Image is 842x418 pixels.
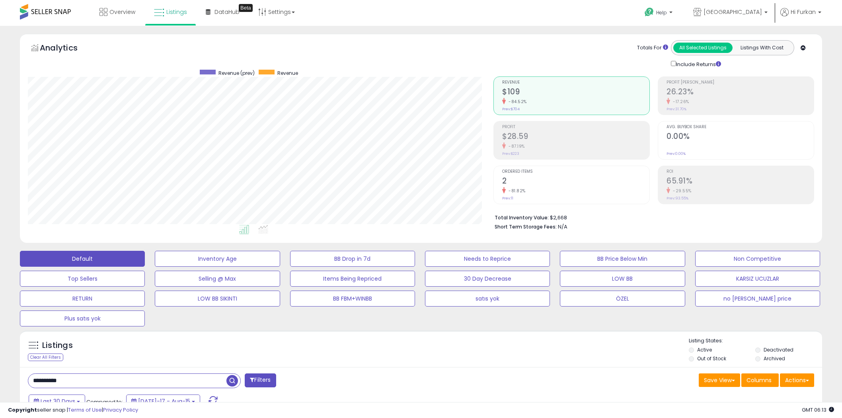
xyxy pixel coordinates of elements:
small: Prev: $704 [502,107,520,111]
b: Short Term Storage Fees: [495,223,557,230]
div: Tooltip anchor [239,4,253,12]
small: Prev: 93.55% [667,196,688,201]
span: Help [656,9,667,16]
button: Save View [699,373,740,387]
button: BB Drop in 7d [290,251,415,267]
small: -81.82% [506,188,526,194]
span: 2025-09-15 06:13 GMT [802,406,834,414]
button: Inventory Age [155,251,280,267]
span: Hi Furkan [791,8,816,16]
p: Listing States: [689,337,822,345]
span: N/A [558,223,567,230]
span: Last 30 Days [41,397,75,405]
button: Items Being Repriced [290,271,415,287]
strong: Copyright [8,406,37,414]
h2: $28.59 [502,132,649,143]
small: -87.19% [506,143,525,149]
button: no [PERSON_NAME] price [695,291,820,307]
div: Include Returns [665,59,731,68]
button: [DATE]-17 - Aug-15 [126,395,200,408]
a: Privacy Policy [103,406,138,414]
span: [DATE]-17 - Aug-15 [138,397,190,405]
a: Help [638,1,680,26]
h2: 0.00% [667,132,814,143]
i: Get Help [644,7,654,17]
button: Non Competitive [695,251,820,267]
span: Profit [502,125,649,129]
span: Columns [746,376,772,384]
span: [GEOGRAPHIC_DATA] [704,8,762,16]
small: Prev: 11 [502,196,513,201]
span: Avg. Buybox Share [667,125,814,129]
button: BB Price Below Min [560,251,685,267]
a: Terms of Use [68,406,102,414]
button: Selling @ Max [155,271,280,287]
button: All Selected Listings [673,43,733,53]
span: Compared to: [86,398,123,406]
button: KARSIZ UCUZLAR [695,271,820,287]
a: Hi Furkan [780,8,821,26]
h5: Listings [42,340,73,351]
div: Totals For [637,44,668,52]
button: satıs yok [425,291,550,307]
label: Out of Stock [697,355,726,362]
small: Prev: 31.70% [667,107,686,111]
button: Actions [780,373,814,387]
button: Columns [741,373,779,387]
button: Plus satıs yok [20,311,145,326]
h2: 2 [502,176,649,187]
button: Top Sellers [20,271,145,287]
small: Prev: $223 [502,151,519,156]
button: ÖZEL [560,291,685,307]
h2: $109 [502,87,649,98]
button: Listings With Cost [732,43,791,53]
span: Revenue [277,70,298,76]
li: $2,668 [495,212,808,222]
label: Active [697,346,712,353]
button: 30 Day Decrease [425,271,550,287]
span: Ordered Items [502,170,649,174]
button: LOW BB [560,271,685,287]
span: Revenue [502,80,649,85]
div: Clear All Filters [28,354,63,361]
small: -29.55% [670,188,692,194]
button: Default [20,251,145,267]
span: Profit [PERSON_NAME] [667,80,814,85]
button: Filters [245,373,276,387]
div: seller snap | | [8,406,138,414]
h2: 26.23% [667,87,814,98]
span: Revenue (prev) [218,70,255,76]
button: RETURN [20,291,145,307]
button: Last 30 Days [29,395,85,408]
span: DataHub [214,8,240,16]
small: -84.52% [506,99,527,105]
h2: 65.91% [667,176,814,187]
label: Archived [764,355,785,362]
button: BB FBM+WINBB [290,291,415,307]
small: Prev: 0.00% [667,151,686,156]
span: ROI [667,170,814,174]
span: Listings [166,8,187,16]
button: LOW BB SIKINTI [155,291,280,307]
small: -17.26% [670,99,689,105]
h5: Analytics [40,42,93,55]
span: Overview [109,8,135,16]
label: Deactivated [764,346,793,353]
b: Total Inventory Value: [495,214,549,221]
button: Needs to Reprice [425,251,550,267]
